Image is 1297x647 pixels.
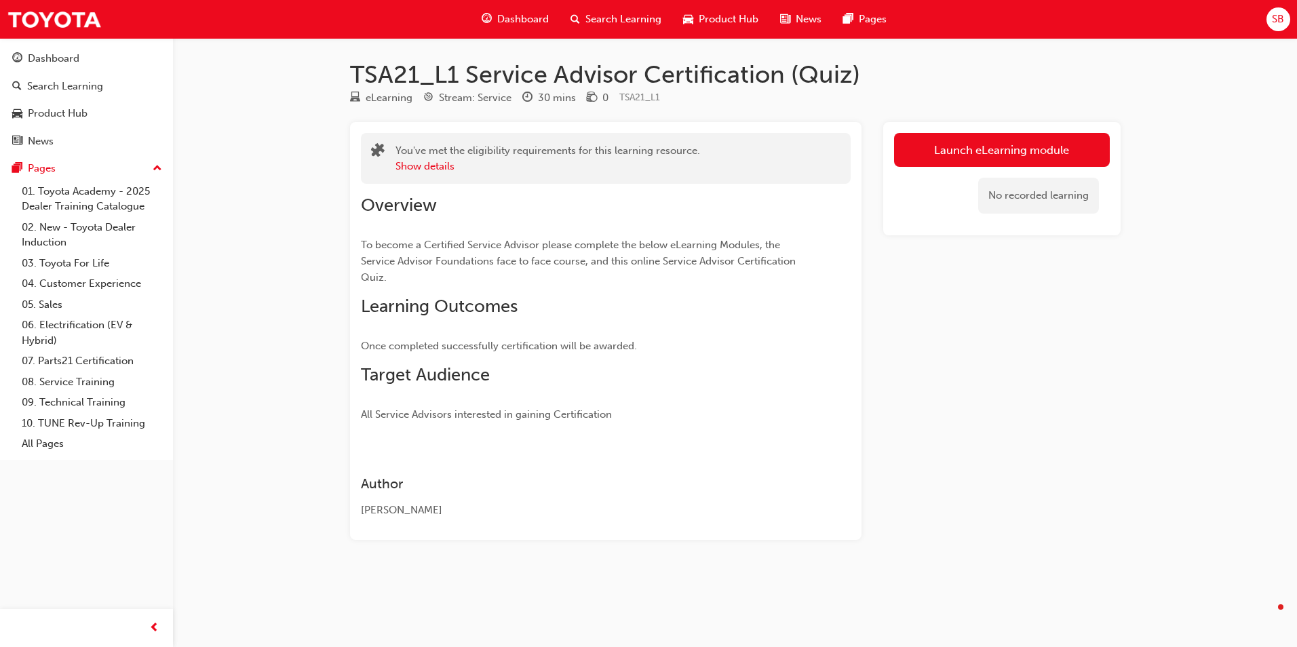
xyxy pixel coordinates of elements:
span: Target Audience [361,364,490,385]
span: money-icon [587,92,597,104]
a: Dashboard [5,46,168,71]
a: 08. Service Training [16,372,168,393]
div: You've met the eligibility requirements for this learning resource. [395,143,700,174]
span: news-icon [12,136,22,148]
a: Launch eLearning module [894,133,1110,167]
a: pages-iconPages [832,5,897,33]
div: Search Learning [27,79,103,94]
span: guage-icon [482,11,492,28]
div: News [28,134,54,149]
a: News [5,129,168,154]
span: pages-icon [12,163,22,175]
span: Dashboard [497,12,549,27]
a: news-iconNews [769,5,832,33]
div: Price [587,90,608,106]
span: Pages [859,12,887,27]
div: Duration [522,90,576,106]
a: 01. Toyota Academy - 2025 Dealer Training Catalogue [16,181,168,217]
a: 10. TUNE Rev-Up Training [16,413,168,434]
a: Product Hub [5,101,168,126]
span: Learning resource code [619,92,660,103]
span: All Service Advisors interested in gaining Certification [361,408,612,420]
div: Product Hub [28,106,88,121]
div: Type [350,90,412,106]
span: Overview [361,195,437,216]
div: Stream [423,90,511,106]
span: Search Learning [585,12,661,27]
h3: Author [361,476,802,492]
button: Pages [5,156,168,181]
span: Product Hub [699,12,758,27]
span: car-icon [12,108,22,120]
span: pages-icon [843,11,853,28]
div: 0 [602,90,608,106]
div: [PERSON_NAME] [361,503,802,518]
span: search-icon [570,11,580,28]
a: search-iconSearch Learning [560,5,672,33]
span: SB [1272,12,1284,27]
span: clock-icon [522,92,533,104]
a: 09. Technical Training [16,392,168,413]
h1: TSA21_L1 Service Advisor Certification (Quiz) [350,60,1121,90]
span: search-icon [12,81,22,93]
span: up-icon [153,160,162,178]
span: News [796,12,821,27]
div: eLearning [366,90,412,106]
button: Show details [395,159,454,174]
span: prev-icon [149,620,159,637]
a: 05. Sales [16,294,168,315]
a: All Pages [16,433,168,454]
span: Once completed successfully certification will be awarded. [361,340,637,352]
div: No recorded learning [978,178,1099,214]
a: car-iconProduct Hub [672,5,769,33]
span: Learning Outcomes [361,296,518,317]
a: guage-iconDashboard [471,5,560,33]
a: Search Learning [5,74,168,99]
a: 03. Toyota For Life [16,253,168,274]
span: guage-icon [12,53,22,65]
span: car-icon [683,11,693,28]
img: Trak [7,4,102,35]
span: target-icon [423,92,433,104]
iframe: Intercom live chat [1251,601,1283,633]
span: news-icon [780,11,790,28]
span: learningResourceType_ELEARNING-icon [350,92,360,104]
a: 07. Parts21 Certification [16,351,168,372]
a: 02. New - Toyota Dealer Induction [16,217,168,253]
button: DashboardSearch LearningProduct HubNews [5,43,168,156]
span: puzzle-icon [371,144,385,160]
span: To become a Certified Service Advisor please complete the below eLearning Modules, the Service Ad... [361,239,798,283]
button: SB [1266,7,1290,31]
div: Stream: Service [439,90,511,106]
a: 04. Customer Experience [16,273,168,294]
div: 30 mins [538,90,576,106]
div: Dashboard [28,51,79,66]
a: 06. Electrification (EV & Hybrid) [16,315,168,351]
div: Pages [28,161,56,176]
